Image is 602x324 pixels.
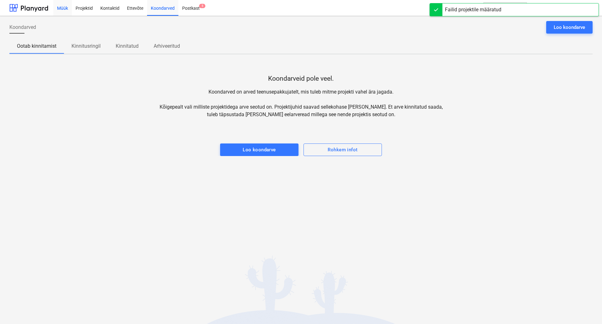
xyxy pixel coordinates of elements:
p: Kinnitatud [116,42,139,50]
div: Failid projektile määratud [445,6,501,13]
span: Koondarved [9,24,36,31]
button: Rohkem infot [304,143,382,156]
p: Ootab kinnitamist [17,42,56,50]
div: Loo koondarve [243,146,276,154]
p: Koondarveid pole veel. [268,74,334,83]
p: Arhiveeritud [154,42,180,50]
span: 5 [199,4,205,8]
button: Loo koondarve [220,143,298,156]
div: Vestlusvidin [571,294,602,324]
p: Kinnitusringil [71,42,101,50]
iframe: Chat Widget [571,294,602,324]
button: Loo koondarve [546,21,593,34]
div: Rohkem infot [328,146,357,154]
p: Koondarved on arved teenusepakkujatelt, mis tuleb mitme projekti vahel ära jagada. Kõigepealt val... [155,88,447,118]
div: Loo koondarve [554,23,585,31]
